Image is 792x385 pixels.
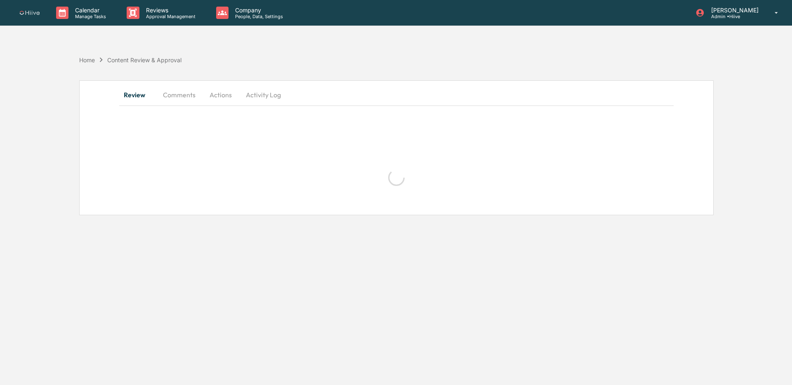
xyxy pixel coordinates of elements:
[705,14,763,19] p: Admin • Hiive
[119,85,674,105] div: secondary tabs example
[139,7,200,14] p: Reviews
[229,7,287,14] p: Company
[79,56,95,63] div: Home
[202,85,239,105] button: Actions
[229,14,287,19] p: People, Data, Settings
[68,7,110,14] p: Calendar
[705,7,763,14] p: [PERSON_NAME]
[20,11,40,15] img: logo
[119,85,156,105] button: Review
[68,14,110,19] p: Manage Tasks
[239,85,288,105] button: Activity Log
[156,85,202,105] button: Comments
[139,14,200,19] p: Approval Management
[107,56,181,63] div: Content Review & Approval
